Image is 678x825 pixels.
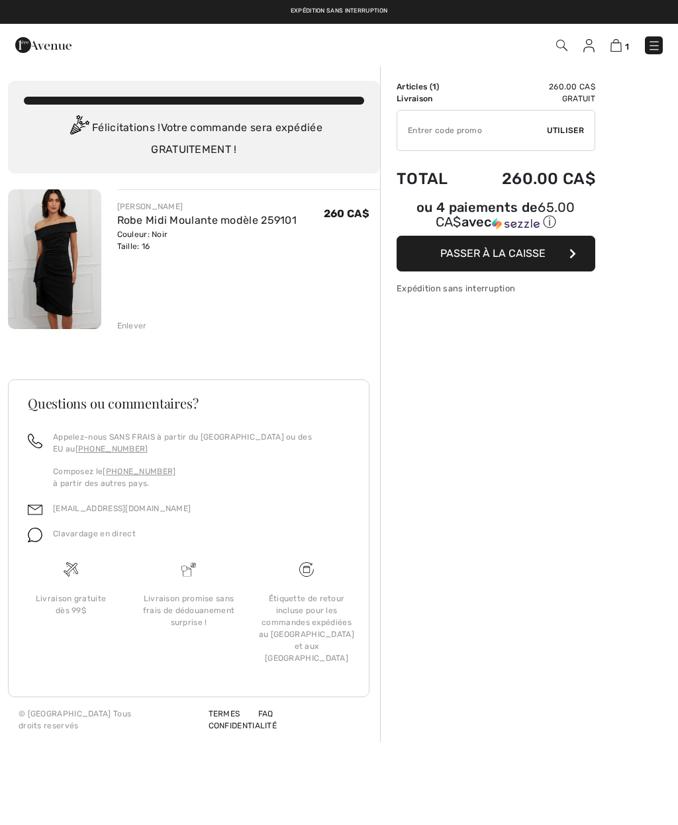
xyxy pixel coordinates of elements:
span: Utiliser [547,124,584,136]
div: Couleur: Noir Taille: 16 [117,228,297,252]
img: Sezzle [492,218,540,230]
span: 65.00 CA$ [436,199,575,230]
img: Mes infos [583,39,595,52]
input: Code promo [397,111,547,150]
td: Total [397,156,467,201]
div: ou 4 paiements de avec [397,201,595,231]
img: Menu [648,39,661,52]
div: Expédition sans interruption [397,282,595,295]
div: Livraison promise sans frais de dédouanement surprise ! [140,593,237,628]
a: Termes [193,709,240,718]
button: Passer à la caisse [397,236,595,271]
div: Félicitations ! Votre commande sera expédiée GRATUITEMENT ! [24,115,364,158]
a: [PHONE_NUMBER] [75,444,148,454]
img: call [28,434,42,448]
img: Livraison gratuite dès 99$ [64,562,78,577]
a: Robe Midi Moulante modèle 259101 [117,214,297,226]
span: 260 CA$ [324,207,369,220]
td: Livraison [397,93,467,105]
p: Composez le à partir des autres pays. [53,465,350,489]
img: Congratulation2.svg [66,115,92,142]
a: 1ère Avenue [15,38,72,50]
div: Étiquette de retour incluse pour les commandes expédiées au [GEOGRAPHIC_DATA] et aux [GEOGRAPHIC_... [258,593,355,664]
div: [PERSON_NAME] [117,201,297,213]
a: 1 [610,37,629,53]
div: © [GEOGRAPHIC_DATA] Tous droits reservés [19,708,193,732]
td: Gratuit [467,93,595,105]
img: Livraison promise sans frais de dédouanement surprise&nbsp;! [181,562,196,577]
h3: Questions ou commentaires? [28,397,350,410]
img: 1ère Avenue [15,32,72,58]
a: Confidentialité [193,721,277,730]
div: Enlever [117,320,147,332]
a: [EMAIL_ADDRESS][DOMAIN_NAME] [53,504,191,513]
td: 260.00 CA$ [467,156,595,201]
img: Robe Midi Moulante modèle 259101 [8,189,101,329]
span: 1 [625,42,629,52]
span: Clavardage en direct [53,529,136,538]
span: 1 [432,82,436,91]
img: Panier d'achat [610,39,622,52]
p: Appelez-nous SANS FRAIS à partir du [GEOGRAPHIC_DATA] ou des EU au [53,431,350,455]
img: chat [28,528,42,542]
img: Recherche [556,40,567,51]
img: email [28,503,42,517]
div: ou 4 paiements de65.00 CA$avecSezzle Cliquez pour en savoir plus sur Sezzle [397,201,595,236]
div: Livraison gratuite dès 99$ [23,593,119,616]
a: [PHONE_NUMBER] [103,467,175,476]
img: Livraison gratuite dès 99$ [299,562,314,577]
a: FAQ [242,709,273,718]
span: Passer à la caisse [440,247,546,260]
td: Articles ( ) [397,81,467,93]
td: 260.00 CA$ [467,81,595,93]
